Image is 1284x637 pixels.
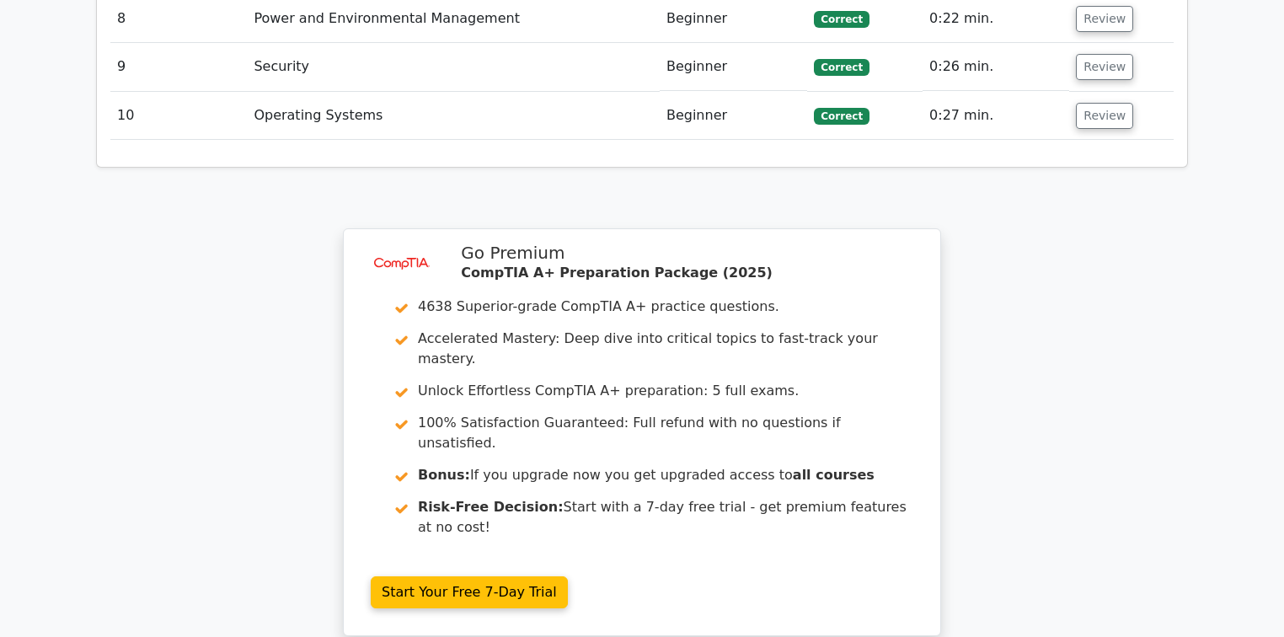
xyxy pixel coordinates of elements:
span: Correct [814,11,869,28]
td: Beginner [660,43,808,91]
td: 9 [110,43,247,91]
td: 0:26 min. [923,43,1069,91]
button: Review [1076,103,1133,129]
span: Correct [814,59,869,76]
td: Operating Systems [247,92,660,140]
td: 10 [110,92,247,140]
a: Start Your Free 7-Day Trial [371,576,568,608]
button: Review [1076,54,1133,80]
button: Review [1076,6,1133,32]
td: Beginner [660,92,808,140]
td: Security [247,43,660,91]
span: Correct [814,108,869,125]
td: 0:27 min. [923,92,1069,140]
